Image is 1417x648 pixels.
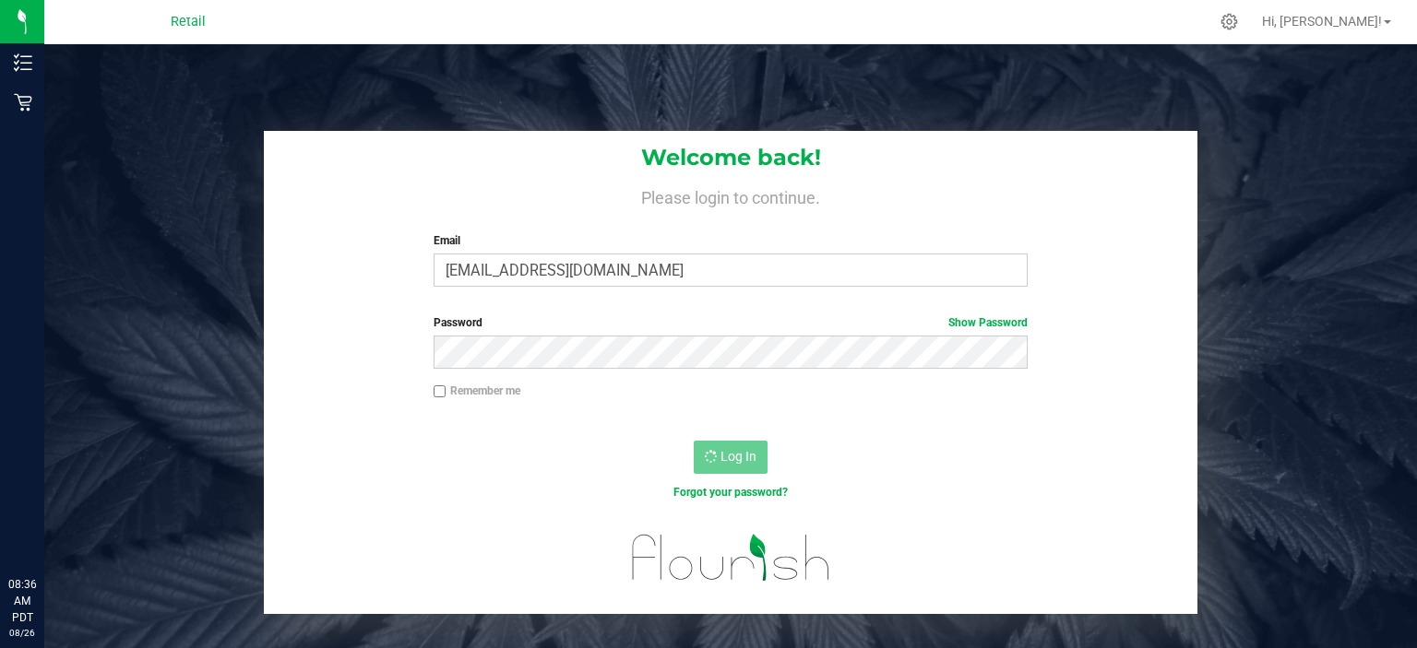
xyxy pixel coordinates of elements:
label: Remember me [434,383,520,399]
a: Show Password [948,316,1028,329]
div: Manage settings [1218,13,1241,30]
h4: Please login to continue. [264,184,1197,206]
h1: Welcome back! [264,146,1197,170]
span: Log In [720,449,756,464]
inline-svg: Retail [14,93,32,112]
span: Password [434,316,482,329]
p: 08/26 [8,626,36,640]
inline-svg: Inventory [14,53,32,72]
span: Retail [171,14,206,29]
input: Remember me [434,385,447,398]
a: Forgot your password? [673,486,788,499]
button: Log In [694,441,768,474]
p: 08:36 AM PDT [8,576,36,626]
span: Hi, [PERSON_NAME]! [1262,14,1382,29]
label: Email [434,232,1029,249]
img: flourish_logo.svg [614,520,848,595]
